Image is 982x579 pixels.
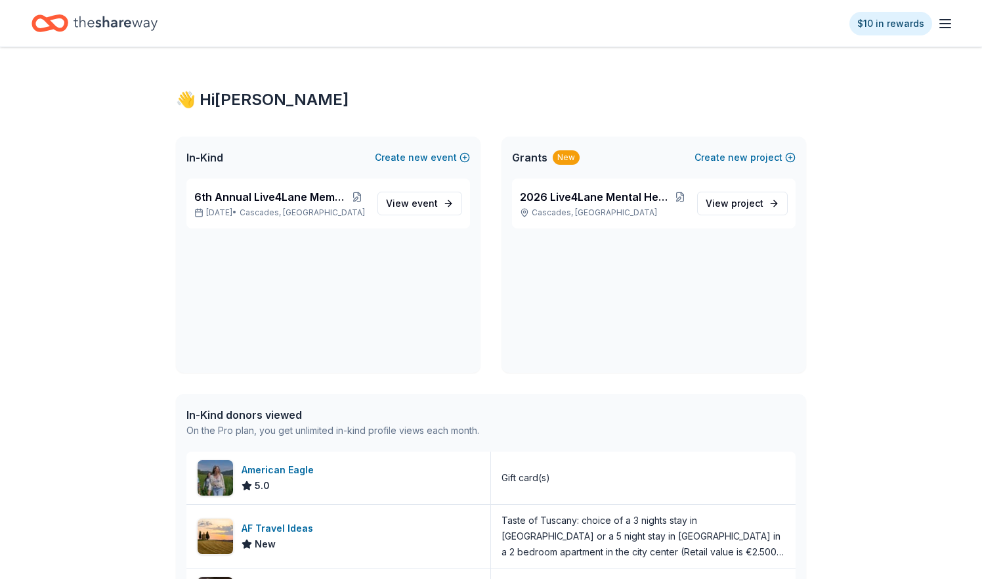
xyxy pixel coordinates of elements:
p: [DATE] • [194,207,367,218]
span: View [706,196,763,211]
span: 5.0 [255,478,270,494]
img: Image for American Eagle [198,460,233,496]
div: American Eagle [242,462,319,478]
span: View [386,196,438,211]
button: Createnewproject [694,150,796,165]
a: $10 in rewards [849,12,932,35]
div: On the Pro plan, you get unlimited in-kind profile views each month. [186,423,479,439]
span: Cascades, [GEOGRAPHIC_DATA] [240,207,365,218]
span: 6th Annual Live4Lane Memorial 5K Walk [194,189,347,205]
a: Home [32,8,158,39]
div: Taste of Tuscany: choice of a 3 nights stay in [GEOGRAPHIC_DATA] or a 5 night stay in [GEOGRAPHIC... [502,513,785,560]
img: Image for AF Travel Ideas [198,519,233,554]
span: New [255,536,276,552]
div: AF Travel Ideas [242,521,318,536]
a: View project [697,192,788,215]
div: New [553,150,580,165]
span: new [408,150,428,165]
span: new [728,150,748,165]
div: In-Kind donors viewed [186,407,479,423]
span: Grants [512,150,547,165]
div: Gift card(s) [502,470,550,486]
p: Cascades, [GEOGRAPHIC_DATA] [520,207,687,218]
a: View event [377,192,462,215]
span: In-Kind [186,150,223,165]
span: project [731,198,763,209]
button: Createnewevent [375,150,470,165]
div: 👋 Hi [PERSON_NAME] [176,89,806,110]
span: 2026 Live4Lane Mental Health Advocacy Collage Scholarship [520,189,674,205]
span: event [412,198,438,209]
